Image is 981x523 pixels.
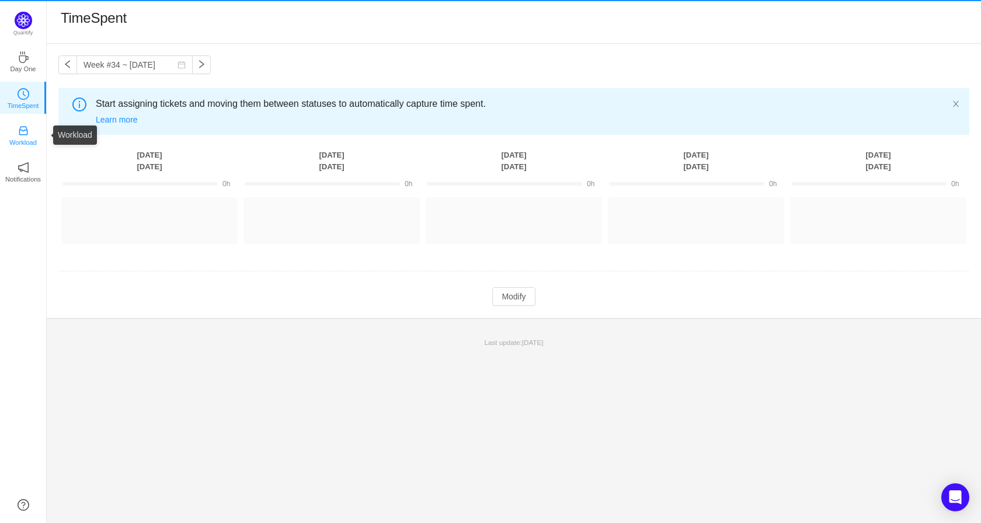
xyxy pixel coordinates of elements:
button: icon: right [192,55,211,74]
i: icon: clock-circle [18,88,29,100]
th: [DATE] [DATE] [787,149,969,173]
p: Workload [9,137,37,148]
button: icon: close [952,97,960,110]
img: Quantify [15,12,32,29]
p: Quantify [13,29,33,37]
p: Day One [10,64,36,74]
h1: TimeSpent [61,9,127,27]
a: icon: question-circle [18,499,29,511]
i: icon: calendar [178,61,186,69]
th: [DATE] [DATE] [423,149,605,173]
span: 0h [222,180,230,188]
a: icon: clock-circleTimeSpent [18,92,29,103]
p: Notifications [5,174,41,184]
span: Start assigning tickets and moving them between statuses to automatically capture time spent. [96,97,952,111]
i: icon: inbox [18,125,29,137]
th: [DATE] [DATE] [241,149,423,173]
th: [DATE] [DATE] [58,149,241,173]
i: icon: close [952,100,960,108]
button: icon: left [58,55,77,74]
a: icon: notificationNotifications [18,165,29,177]
span: 0h [951,180,959,188]
i: icon: coffee [18,51,29,63]
button: Modify [492,287,535,306]
div: Open Intercom Messenger [941,483,969,511]
a: icon: coffeeDay One [18,55,29,67]
th: [DATE] [DATE] [605,149,787,173]
span: 0h [769,180,777,188]
p: TimeSpent [8,100,39,111]
input: Select a week [76,55,193,74]
i: icon: notification [18,162,29,173]
a: Learn more [96,115,138,124]
span: 0h [405,180,412,188]
a: icon: inboxWorkload [18,128,29,140]
span: 0h [587,180,594,188]
i: icon: info-circle [72,97,86,111]
span: Last update: [485,339,544,346]
span: [DATE] [522,339,544,346]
